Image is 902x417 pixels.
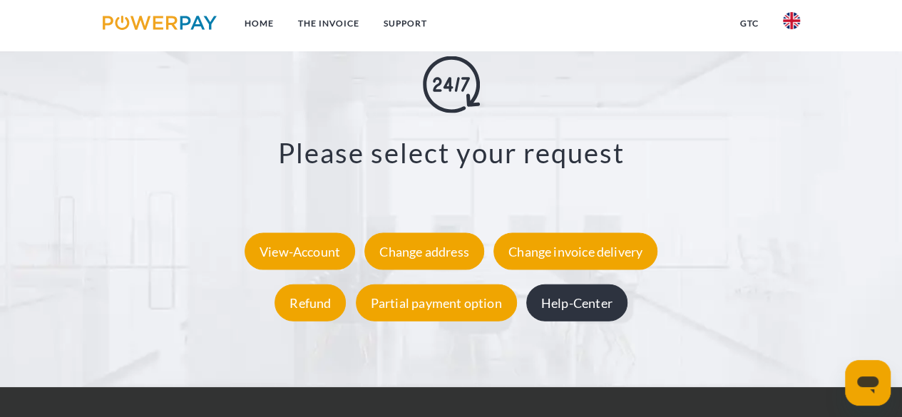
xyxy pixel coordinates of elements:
[271,295,349,311] a: Refund
[241,244,359,259] a: View-Account
[275,284,346,321] div: Refund
[845,360,891,406] iframe: Button to launch messaging window, conversation in progress
[352,295,521,311] a: Partial payment option
[103,16,217,30] img: logo-powerpay.svg
[285,11,371,36] a: THE INVOICE
[371,11,439,36] a: Support
[361,244,488,259] a: Change address
[728,11,771,36] a: GTC
[783,12,800,29] img: en
[245,233,355,270] div: View-Account
[232,11,285,36] a: Home
[356,284,517,321] div: Partial payment option
[523,295,631,311] a: Help-Center
[490,244,661,259] a: Change invoice delivery
[63,135,839,170] h3: Please select your request
[423,56,480,113] img: online-shopping.svg
[493,233,657,270] div: Change invoice delivery
[364,233,484,270] div: Change address
[526,284,627,321] div: Help-Center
